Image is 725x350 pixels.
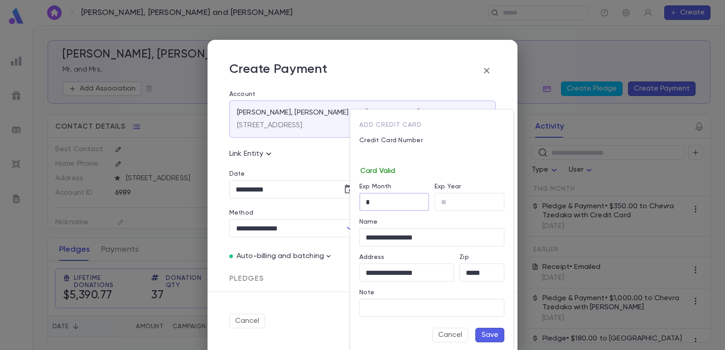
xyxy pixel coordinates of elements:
[359,165,504,176] p: Card Valid
[435,183,461,190] label: Exp Year
[432,328,468,342] button: Cancel
[359,147,504,165] iframe: card
[359,137,504,144] p: Credit Card Number
[359,254,384,261] label: Address
[359,289,375,296] label: Note
[475,328,504,342] button: Save
[359,183,391,190] label: Exp Month
[459,254,469,261] label: Zip
[359,122,422,128] span: Add Credit Card
[359,218,378,225] label: Name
